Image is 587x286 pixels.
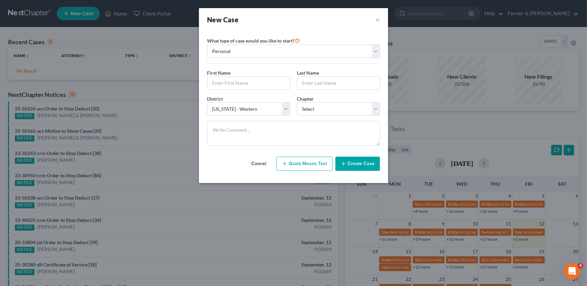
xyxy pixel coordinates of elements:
[375,15,380,24] button: ×
[297,96,314,102] span: Chapter
[207,70,230,76] span: First Name
[244,157,274,171] button: Cancel
[276,157,333,171] button: Quick Means Test
[335,157,380,171] button: Create Case
[297,77,380,89] input: Enter Last Name
[207,96,223,102] span: District
[207,16,238,24] strong: New Case
[207,36,300,45] label: What type of case would you like to start?
[578,263,583,268] span: 4
[297,70,319,76] span: Last Name
[564,263,580,279] iframe: Intercom live chat
[207,77,290,89] input: Enter First Name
